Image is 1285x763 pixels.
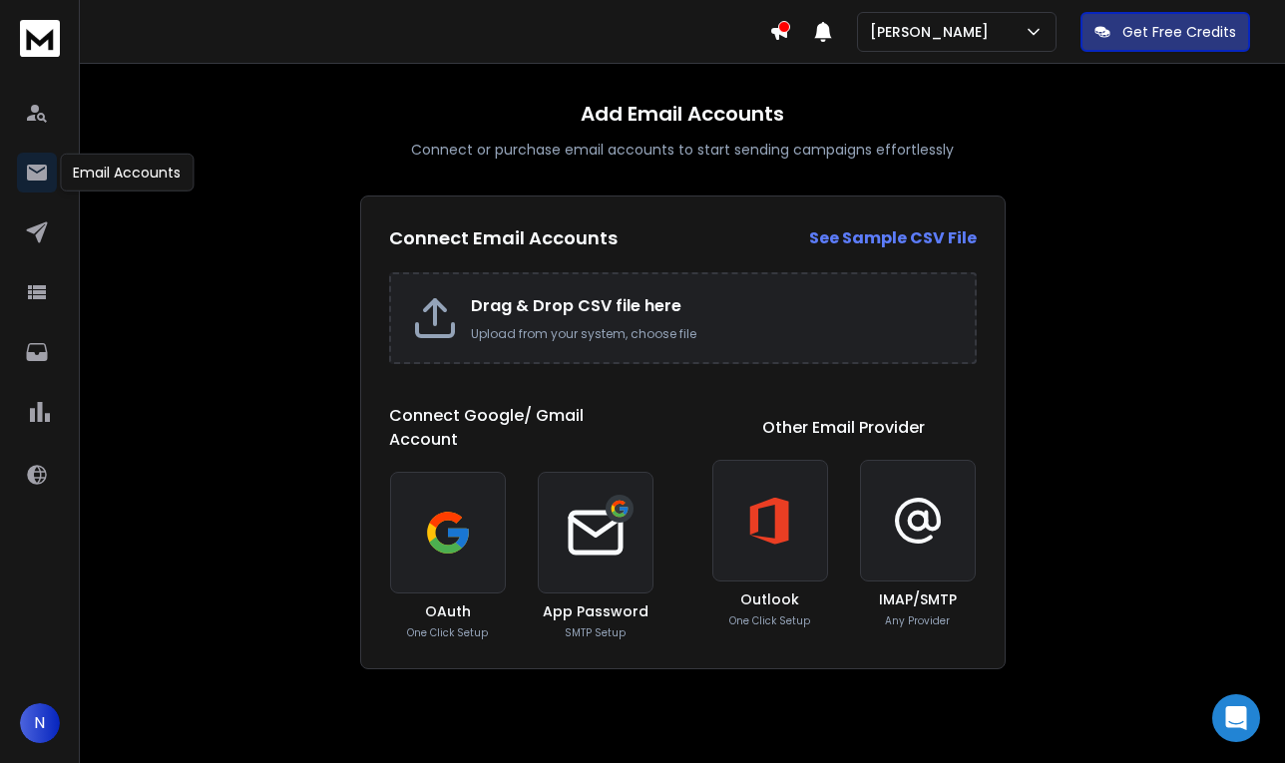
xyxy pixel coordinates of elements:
a: See Sample CSV File [809,226,977,250]
p: Get Free Credits [1122,22,1236,42]
p: Any Provider [885,613,950,628]
img: logo [20,20,60,57]
button: N [20,703,60,743]
h3: Outlook [740,589,799,609]
h1: Other Email Provider [762,416,925,440]
p: One Click Setup [729,613,810,628]
p: One Click Setup [407,625,488,640]
h3: IMAP/SMTP [879,589,957,609]
div: Email Accounts [60,154,194,191]
p: Upload from your system, choose file [471,326,955,342]
h2: Connect Email Accounts [389,224,618,252]
h3: OAuth [425,601,471,621]
button: Get Free Credits [1080,12,1250,52]
h1: Connect Google/ Gmail Account [389,404,654,452]
p: SMTP Setup [565,625,626,640]
p: [PERSON_NAME] [870,22,997,42]
p: Connect or purchase email accounts to start sending campaigns effortlessly [411,140,954,160]
h1: Add Email Accounts [581,100,784,128]
div: Open Intercom Messenger [1212,694,1260,742]
strong: See Sample CSV File [809,226,977,249]
h3: App Password [543,601,648,621]
h2: Drag & Drop CSV file here [471,294,955,318]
